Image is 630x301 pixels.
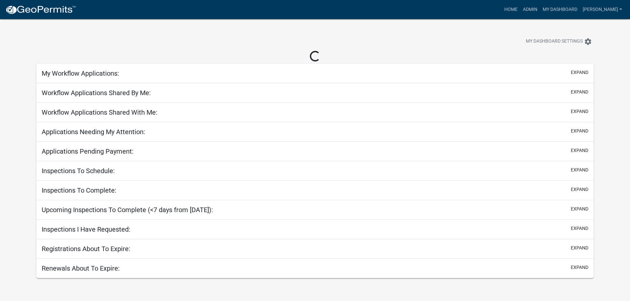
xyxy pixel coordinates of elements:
[42,245,130,253] h5: Registrations About To Expire:
[520,3,540,16] a: Admin
[571,167,588,173] button: expand
[526,38,583,46] span: My Dashboard Settings
[584,38,592,46] i: settings
[42,69,119,77] h5: My Workflow Applications:
[571,69,588,76] button: expand
[42,147,134,155] h5: Applications Pending Payment:
[571,147,588,154] button: expand
[42,128,145,136] h5: Applications Needing My Attention:
[540,3,580,16] a: My Dashboard
[571,264,588,271] button: expand
[42,264,120,272] h5: Renewals About To Expire:
[580,3,625,16] a: [PERSON_NAME]
[571,225,588,232] button: expand
[502,3,520,16] a: Home
[571,108,588,115] button: expand
[42,206,213,214] h5: Upcoming Inspections To Complete (<7 days from [DATE]):
[42,108,157,116] h5: Workflow Applications Shared With Me:
[42,186,116,194] h5: Inspections To Complete:
[571,186,588,193] button: expand
[42,225,130,233] h5: Inspections I Have Requested:
[571,206,588,212] button: expand
[42,167,115,175] h5: Inspections To Schedule:
[571,128,588,134] button: expand
[571,245,588,251] button: expand
[571,89,588,95] button: expand
[521,35,597,48] button: My Dashboard Settingssettings
[42,89,151,97] h5: Workflow Applications Shared By Me:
